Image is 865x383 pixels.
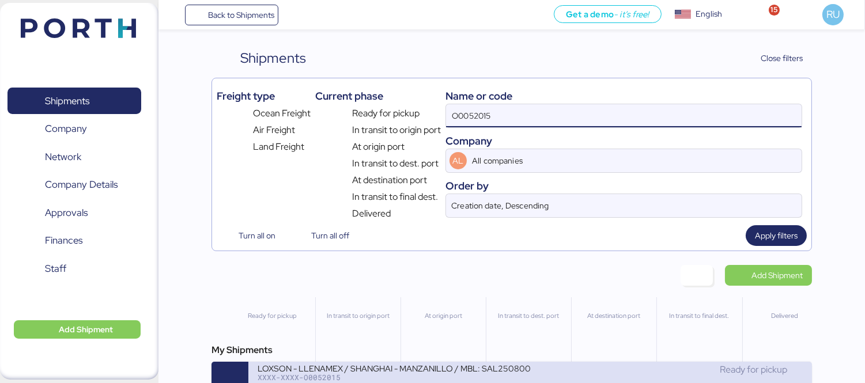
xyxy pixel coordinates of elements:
[352,173,427,187] span: At destination port
[45,260,66,277] span: Staff
[406,311,481,321] div: At origin port
[751,268,803,282] span: Add Shipment
[289,225,358,246] button: Turn all off
[185,5,279,25] a: Back to Shipments
[761,51,803,65] span: Close filters
[240,48,306,69] div: Shipments
[45,232,82,249] span: Finances
[576,311,651,321] div: At destination port
[452,154,463,167] span: AL
[352,207,391,221] span: Delivered
[445,178,802,194] div: Order by
[45,120,87,137] span: Company
[470,149,769,172] input: AL
[352,140,405,154] span: At origin port
[696,8,722,20] div: English
[352,190,438,204] span: In transit to final dest.
[352,107,420,120] span: Ready for pickup
[45,149,81,165] span: Network
[491,311,566,321] div: In transit to dest. port
[7,172,141,198] a: Company Details
[7,143,141,170] a: Network
[737,48,812,69] button: Close filters
[211,343,812,357] div: My Shipments
[7,88,141,114] a: Shipments
[352,157,439,170] span: In transit to dest. port
[445,88,802,104] div: Name or code
[235,311,310,321] div: Ready for pickup
[165,5,185,25] button: Menu
[253,123,295,137] span: Air Freight
[208,8,274,22] span: Back to Shipments
[59,323,113,336] span: Add Shipment
[258,363,530,373] div: LOXSON - LLENAMEX / SHANGHAI - MANZANILLO / MBL: SAL25080009 - HBL: KSSE250802081 / LCL
[720,363,787,376] span: Ready for pickup
[45,204,88,221] span: Approvals
[7,255,141,282] a: Staff
[7,199,141,226] a: Approvals
[352,123,441,137] span: In transit to origin port
[258,373,530,381] div: XXXX-XXXX-O0052015
[746,225,807,246] button: Apply filters
[217,88,311,104] div: Freight type
[45,176,118,193] span: Company Details
[7,227,141,254] a: Finances
[755,229,798,242] span: Apply filters
[747,311,822,321] div: Delivered
[662,311,736,321] div: In transit to final dest.
[45,93,89,109] span: Shipments
[320,311,395,321] div: In transit to origin port
[239,229,275,242] span: Turn all on
[7,116,141,142] a: Company
[14,320,141,339] button: Add Shipment
[253,107,311,120] span: Ocean Freight
[445,133,802,149] div: Company
[311,229,349,242] span: Turn all off
[826,7,840,22] span: RU
[253,140,304,154] span: Land Freight
[217,225,285,246] button: Turn all on
[725,265,812,286] a: Add Shipment
[315,88,440,104] div: Current phase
